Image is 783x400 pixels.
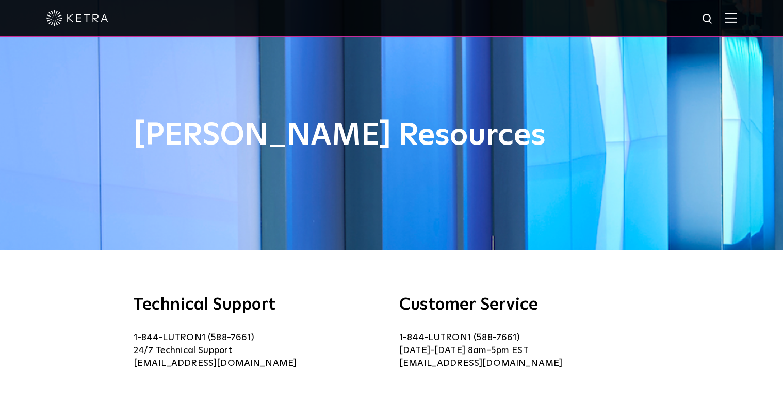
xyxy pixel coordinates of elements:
h3: Customer Service [399,297,649,313]
p: 1-844-LUTRON1 (588-7661) [DATE]-[DATE] 8am-5pm EST [EMAIL_ADDRESS][DOMAIN_NAME] [399,331,649,370]
a: [EMAIL_ADDRESS][DOMAIN_NAME] [134,359,297,368]
h3: Technical Support [134,297,384,313]
img: Hamburger%20Nav.svg [725,13,737,23]
h1: [PERSON_NAME] Resources [134,119,649,153]
p: 1-844-LUTRON1 (588-7661) 24/7 Technical Support [134,331,384,370]
img: ketra-logo-2019-white [46,10,108,26]
img: search icon [702,13,714,26]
